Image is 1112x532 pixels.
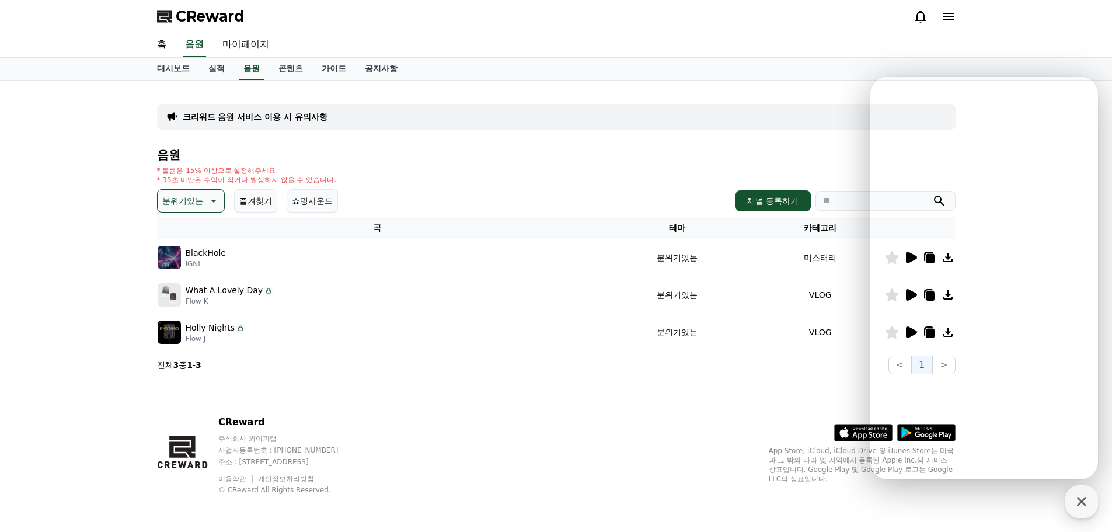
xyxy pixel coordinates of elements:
[157,166,337,175] p: * 볼륨은 15% 이상으로 설정해주세요.
[287,189,338,213] button: 쇼핑사운드
[196,360,201,370] strong: 3
[769,446,956,484] p: App Store, iCloud, iCloud Drive 및 iTunes Store는 미국과 그 밖의 나라 및 지역에서 등록된 Apple Inc.의 서비스 상표입니다. Goo...
[598,239,756,276] td: 분위기있는
[218,446,361,455] p: 사업자등록번호 : [PHONE_NUMBER]
[186,259,226,269] p: IGNI
[218,415,361,429] p: CReward
[355,58,407,80] a: 공지사항
[157,148,956,161] h4: 음원
[183,111,327,123] a: 크리워드 음원 서비스 이용 시 유의사항
[157,217,598,239] th: 곡
[239,58,264,80] a: 음원
[757,239,884,276] td: 미스터리
[157,7,245,26] a: CReward
[218,457,361,467] p: 주소 : [STREET_ADDRESS]
[176,7,245,26] span: CReward
[162,193,203,209] p: 분위기있는
[148,58,199,80] a: 대시보드
[870,77,1098,479] iframe: Channel chat
[258,475,314,483] a: 개인정보처리방침
[234,189,277,213] button: 즐겨찾기
[187,360,193,370] strong: 1
[157,359,201,371] p: 전체 중 -
[199,58,234,80] a: 실적
[312,58,355,80] a: 가이드
[148,33,176,57] a: 홈
[757,217,884,239] th: 카테고리
[186,247,226,259] p: BlackHole
[186,284,263,297] p: What A Lovely Day
[158,246,181,269] img: music
[157,189,225,213] button: 분위기있는
[218,434,361,443] p: 주식회사 와이피랩
[218,485,361,495] p: © CReward All Rights Reserved.
[598,276,756,314] td: 분위기있는
[218,475,255,483] a: 이용약관
[186,334,246,343] p: Flow J
[186,322,235,334] p: Holly Nights
[183,33,206,57] a: 음원
[186,297,274,306] p: Flow K
[757,276,884,314] td: VLOG
[598,217,756,239] th: 테마
[269,58,312,80] a: 콘텐츠
[598,314,756,351] td: 분위기있는
[735,190,810,211] button: 채널 등록하기
[757,314,884,351] td: VLOG
[157,175,337,185] p: * 35초 미만은 수익이 적거나 발생하지 않을 수 있습니다.
[158,321,181,344] img: music
[213,33,278,57] a: 마이페이지
[158,283,181,307] img: music
[173,360,179,370] strong: 3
